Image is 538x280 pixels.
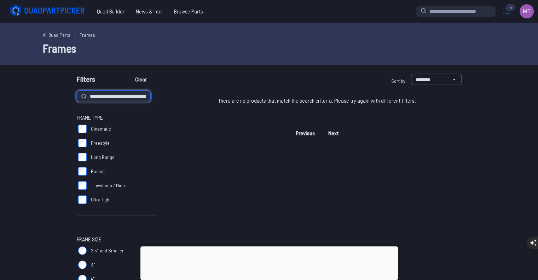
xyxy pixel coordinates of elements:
span: 3" [91,261,95,268]
span: Sort by [391,78,405,84]
div: 5 [506,4,515,11]
input: Cinematic [78,125,87,133]
button: Clear [129,74,153,85]
span: Cinematic [91,125,111,132]
a: All Quad Parts [43,31,70,39]
span: 2.5" and Smaller [91,247,124,254]
input: 2.5" and Smaller [78,246,87,255]
span: Freestyle [91,139,110,147]
input: Ultra-light [78,195,87,204]
select: Sort by [411,74,462,85]
iframe: Advertisement [140,246,398,278]
img: User [520,4,534,18]
input: Tinywhoop / Micro [78,181,87,190]
span: Tinywhoop / Micro [91,182,127,189]
div: There are no products that match the search criteria. Please try again with different filters. [173,91,462,110]
a: Browse Parts [168,4,209,18]
span: Filters [77,74,95,88]
span: Frame Size [77,235,102,244]
span: Racing [91,168,105,175]
a: News & Intel [130,4,168,18]
input: Long Range [78,153,87,161]
h1: Frames [43,40,496,57]
input: Racing [78,167,87,176]
span: Long Range [91,154,115,161]
input: 3" [78,261,87,269]
span: Ultra-light [91,196,111,203]
input: Freestyle [78,139,87,147]
a: Quad Builder [91,4,130,18]
span: Frame Type [77,113,103,122]
a: Frames [80,31,95,39]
